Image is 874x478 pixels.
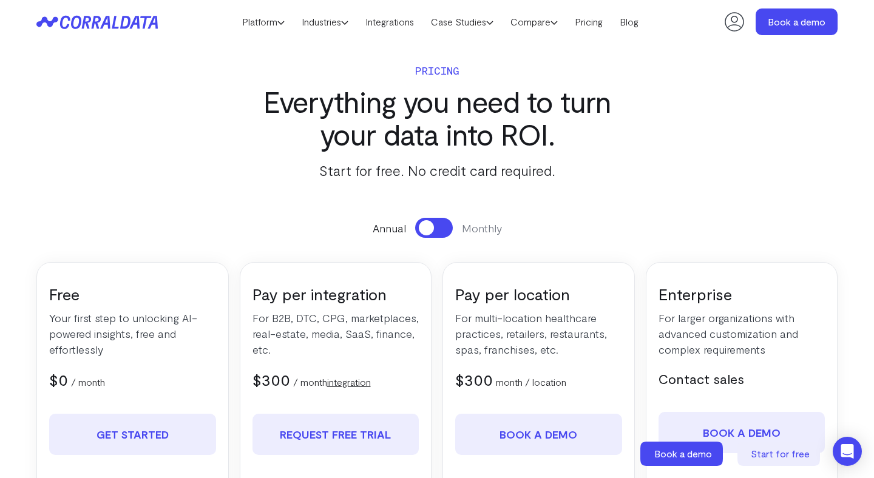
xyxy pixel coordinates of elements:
p: For B2B, DTC, CPG, marketplaces, real-estate, media, SaaS, finance, etc. [252,310,419,357]
h3: Enterprise [659,284,825,304]
p: Pricing [240,62,634,79]
span: $300 [252,370,290,389]
span: Annual [373,220,406,236]
a: integration [327,376,371,388]
a: Platform [234,13,293,31]
p: / month [293,375,371,389]
h3: Pay per location [455,284,622,304]
span: $0 [49,370,68,389]
a: REQUEST FREE TRIAL [252,414,419,455]
h5: Contact sales [659,369,825,388]
a: Book a demo [455,414,622,455]
span: Start for free [751,448,810,459]
p: For larger organizations with advanced customization and complex requirements [659,310,825,357]
a: Integrations [357,13,422,31]
span: Monthly [462,220,502,236]
h3: Everything you need to turn your data into ROI. [240,85,634,150]
p: Start for free. No credit card required. [240,160,634,181]
a: Book a demo [756,8,838,35]
a: Industries [293,13,357,31]
a: Compare [502,13,566,31]
span: $300 [455,370,493,389]
p: / month [71,375,105,389]
p: Your first step to unlocking AI-powered insights, free and effortlessly [49,310,216,357]
a: Case Studies [422,13,502,31]
h3: Free [49,284,216,304]
span: Book a demo [654,448,712,459]
a: Get Started [49,414,216,455]
a: Book a demo [659,412,825,453]
a: Blog [611,13,647,31]
h3: Pay per integration [252,284,419,304]
a: Start for free [737,442,822,466]
p: month / location [496,375,566,389]
div: Open Intercom Messenger [833,437,862,466]
a: Pricing [566,13,611,31]
a: Book a demo [640,442,725,466]
p: For multi-location healthcare practices, retailers, restaurants, spas, franchises, etc. [455,310,622,357]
